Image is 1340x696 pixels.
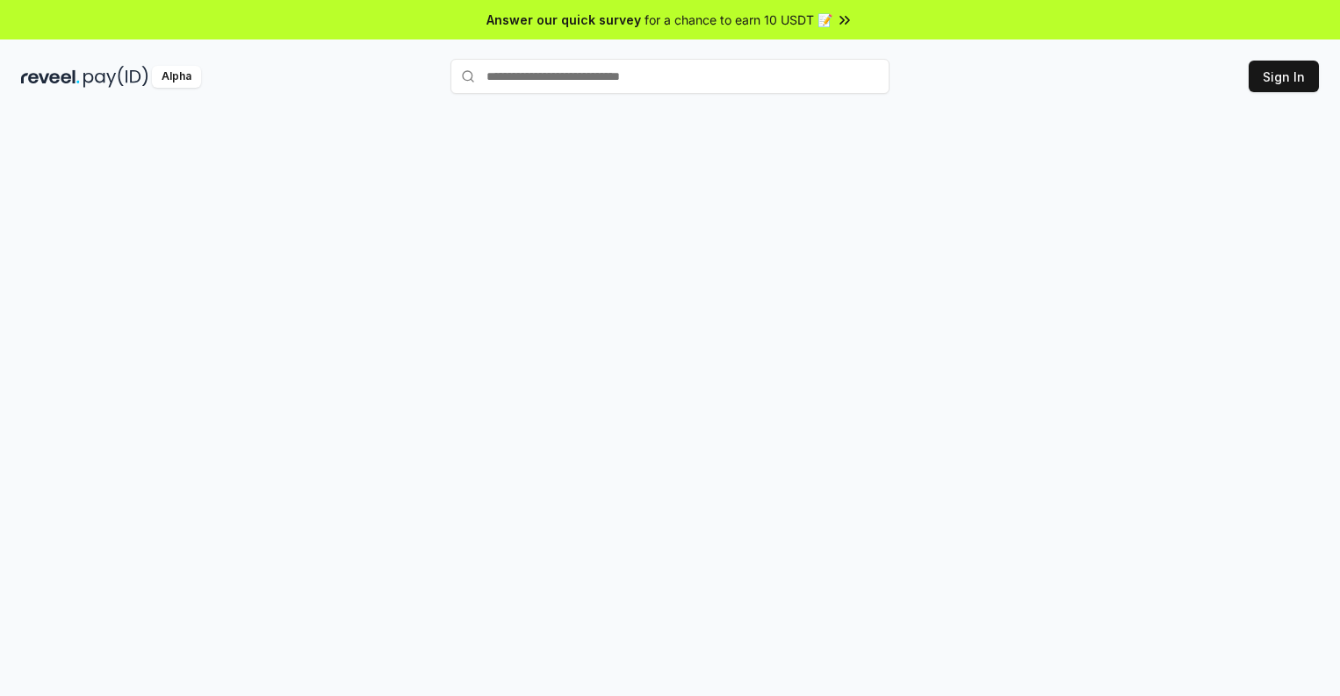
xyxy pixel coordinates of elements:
[83,66,148,88] img: pay_id
[645,11,832,29] span: for a chance to earn 10 USDT 📝
[486,11,641,29] span: Answer our quick survey
[21,66,80,88] img: reveel_dark
[152,66,201,88] div: Alpha
[1249,61,1319,92] button: Sign In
